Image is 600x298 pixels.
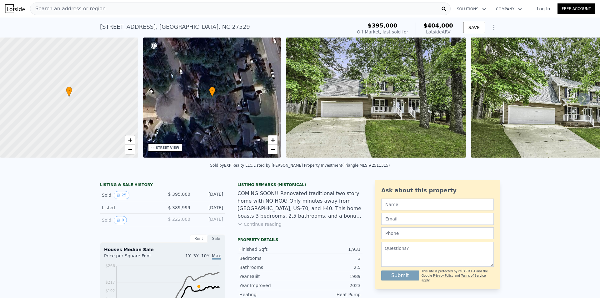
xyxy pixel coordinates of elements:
a: Zoom in [268,135,277,145]
div: 3 [300,255,361,261]
button: View historical data [114,191,129,199]
button: Show Options [487,21,500,34]
span: − [128,145,132,153]
tspan: $266 [105,264,115,268]
div: Bedrooms [239,255,300,261]
tspan: $217 [105,280,115,285]
button: Continue reading [237,221,282,227]
div: Heat Pump [300,291,361,298]
span: 3Y [193,253,198,258]
input: Phone [381,227,494,239]
div: COMING SOON!! Renovated traditional two story home with NO HOA! Only minutes away from [GEOGRAPHI... [237,190,362,220]
button: Company [491,3,527,15]
div: 1,931 [300,246,361,252]
div: Sold [102,216,157,224]
span: + [128,136,132,144]
div: Listed [102,205,157,211]
div: [DATE] [195,191,223,199]
div: 2.5 [300,264,361,270]
div: Off Market, last sold for [357,29,408,35]
div: 1989 [300,273,361,280]
span: $395,000 [368,22,397,29]
a: Zoom out [268,145,277,154]
a: Log In [529,6,557,12]
div: [DATE] [195,216,223,224]
button: Solutions [452,3,491,15]
div: Year Built [239,273,300,280]
div: Heating [239,291,300,298]
input: Name [381,199,494,210]
div: Bathrooms [239,264,300,270]
div: Year Improved [239,282,300,289]
span: 1Y [185,253,191,258]
input: Email [381,213,494,225]
div: Price per Square Foot [104,253,162,263]
div: [STREET_ADDRESS] , [GEOGRAPHIC_DATA] , NC 27529 [100,23,250,31]
a: Zoom in [125,135,135,145]
div: STREET VIEW [156,145,179,150]
div: Sold by EXP Realty LLC . [210,163,253,168]
div: Sold [102,191,157,199]
span: Search an address or region [30,5,106,13]
span: $404,000 [423,22,453,29]
span: Max [212,253,221,260]
div: Finished Sqft [239,246,300,252]
div: • [66,87,72,98]
div: [DATE] [195,205,223,211]
span: $ 389,999 [168,205,190,210]
img: Sale: 94668604 Parcel: 82463378 [286,38,466,158]
div: Houses Median Sale [104,246,221,253]
a: Zoom out [125,145,135,154]
div: 2023 [300,282,361,289]
div: Property details [237,237,362,242]
div: Sale [207,235,225,243]
a: Terms of Service [461,274,486,277]
div: Listing Remarks (Historical) [237,182,362,187]
span: − [271,145,275,153]
div: Listed by [PERSON_NAME] Property Investment (Triangle MLS #2511315) [253,163,390,168]
button: View historical data [114,216,127,224]
div: Rent [190,235,207,243]
span: • [66,88,72,93]
span: $ 222,000 [168,217,190,222]
div: LISTING & SALE HISTORY [100,182,225,189]
span: $ 395,000 [168,192,190,197]
div: Ask about this property [381,186,494,195]
div: • [209,87,215,98]
span: 10Y [201,253,209,258]
span: + [271,136,275,144]
button: SAVE [463,22,485,33]
div: This site is protected by reCAPTCHA and the Google and apply. [422,269,494,283]
span: • [209,88,215,93]
tspan: $192 [105,289,115,293]
button: Submit [381,270,419,280]
a: Free Account [557,3,595,14]
div: Lotside ARV [423,29,453,35]
a: Privacy Policy [433,274,453,277]
img: Lotside [5,4,25,13]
